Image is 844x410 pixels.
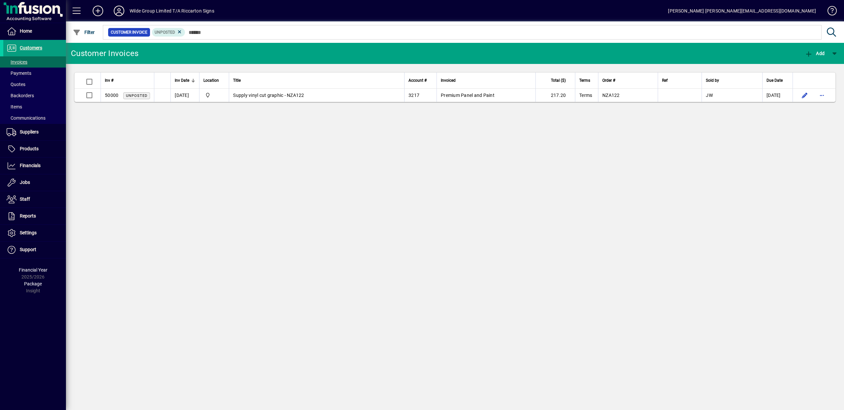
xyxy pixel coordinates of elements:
[19,267,47,273] span: Financial Year
[579,77,590,84] span: Terms
[152,28,185,37] mat-chip: Customer Invoice Status: Unposted
[20,213,36,219] span: Reports
[20,28,32,34] span: Home
[602,77,615,84] span: Order #
[3,56,66,68] a: Invoices
[706,93,713,98] span: JW
[7,71,31,76] span: Payments
[408,77,433,84] div: Account #
[706,77,719,84] span: Sold by
[73,30,95,35] span: Filter
[535,89,575,102] td: 217.20
[441,77,531,84] div: Invoiced
[3,68,66,79] a: Payments
[7,93,34,98] span: Backorders
[108,5,130,17] button: Profile
[540,77,572,84] div: Total ($)
[668,6,816,16] div: [PERSON_NAME] [PERSON_NAME][EMAIL_ADDRESS][DOMAIN_NAME]
[3,112,66,124] a: Communications
[551,77,566,84] span: Total ($)
[3,141,66,157] a: Products
[24,281,42,286] span: Package
[105,77,150,84] div: Inv #
[20,196,30,202] span: Staff
[170,89,199,102] td: [DATE]
[823,1,836,23] a: Knowledge Base
[805,51,825,56] span: Add
[233,77,241,84] span: Title
[87,5,108,17] button: Add
[7,59,27,65] span: Invoices
[203,77,225,84] div: Location
[7,82,25,87] span: Quotes
[155,30,175,35] span: Unposted
[602,93,620,98] span: NZA122
[20,230,37,235] span: Settings
[175,77,195,84] div: Inv Date
[3,225,66,241] a: Settings
[130,6,214,16] div: Wilde Group Limited T/A Riccarton Signs
[441,77,456,84] span: Invoiced
[662,77,668,84] span: Ref
[767,77,789,84] div: Due Date
[767,77,783,84] span: Due Date
[3,79,66,90] a: Quotes
[7,115,45,121] span: Communications
[20,45,42,50] span: Customers
[233,77,400,84] div: Title
[3,191,66,208] a: Staff
[126,94,147,98] span: Unposted
[20,247,36,252] span: Support
[3,101,66,112] a: Items
[233,93,304,98] span: Supply vinyl cut graphic - NZA122
[175,77,189,84] span: Inv Date
[3,174,66,191] a: Jobs
[662,77,698,84] div: Ref
[799,90,810,101] button: Edit
[3,242,66,258] a: Support
[3,208,66,224] a: Reports
[762,89,793,102] td: [DATE]
[20,163,41,168] span: Financials
[579,93,592,98] span: Terms
[803,47,826,59] button: Add
[71,26,97,38] button: Filter
[71,48,138,59] div: Customer Invoices
[3,90,66,101] a: Backorders
[20,129,39,134] span: Suppliers
[203,77,219,84] span: Location
[105,77,113,84] span: Inv #
[111,29,147,36] span: Customer Invoice
[203,92,225,99] span: Main Location
[441,93,495,98] span: Premium Panel and Paint
[408,93,419,98] span: 3217
[817,90,827,101] button: More options
[602,77,654,84] div: Order #
[3,23,66,40] a: Home
[20,180,30,185] span: Jobs
[20,146,39,151] span: Products
[105,93,118,98] span: 50000
[408,77,427,84] span: Account #
[7,104,22,109] span: Items
[706,77,758,84] div: Sold by
[3,124,66,140] a: Suppliers
[3,158,66,174] a: Financials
